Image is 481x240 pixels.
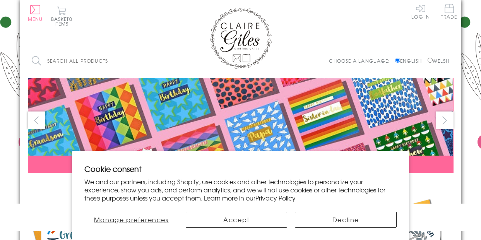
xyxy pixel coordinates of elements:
[411,4,430,19] a: Log In
[28,5,43,21] button: Menu
[28,111,45,129] button: prev
[28,52,163,70] input: Search all products
[84,178,396,202] p: We and our partners, including Shopify, use cookies and other technologies to personalize your ex...
[94,215,169,224] span: Manage preferences
[428,58,433,63] input: Welsh
[428,57,450,64] label: Welsh
[295,212,396,228] button: Decline
[395,57,426,64] label: English
[441,4,457,21] a: Trade
[84,212,178,228] button: Manage preferences
[436,111,454,129] button: next
[186,212,287,228] button: Accept
[28,179,454,191] div: Carousel Pagination
[395,58,400,63] input: English
[255,193,296,202] a: Privacy Policy
[441,4,457,19] span: Trade
[329,57,394,64] p: Choose a language:
[156,52,163,70] input: Search
[51,6,72,26] button: Basket0 items
[28,15,43,22] span: Menu
[210,8,272,69] img: Claire Giles Greetings Cards
[84,163,396,174] h2: Cookie consent
[55,15,72,27] span: 0 items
